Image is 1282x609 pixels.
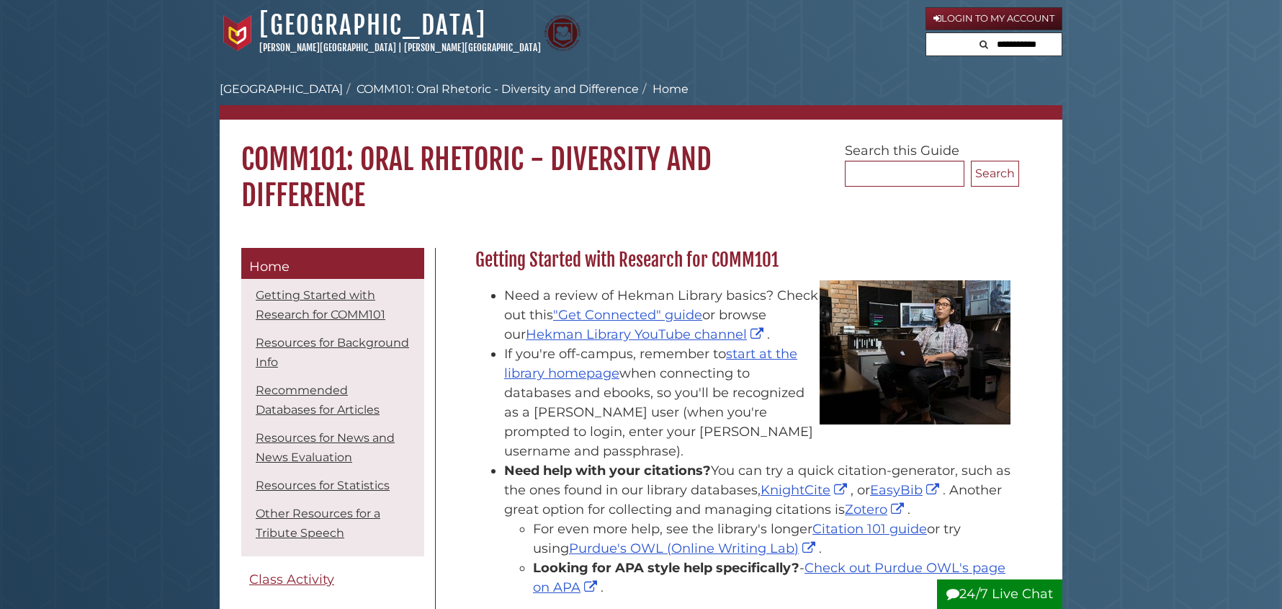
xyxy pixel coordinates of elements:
[504,461,1012,597] li: You can try a quick citation-generator, such as the ones found in our library databases, , or . A...
[971,161,1019,187] button: Search
[404,42,541,53] a: [PERSON_NAME][GEOGRAPHIC_DATA]
[256,431,395,464] a: Resources for News and News Evaluation
[533,520,1012,559] li: For even more help, see the library's longer or try using .
[256,288,385,321] a: Getting Started with Research for COMM101
[533,560,1005,595] a: Check out Purdue OWL's page on APA
[526,326,767,342] a: Hekman Library YouTube channel
[357,82,639,96] a: COMM101: Oral Rhetoric - Diversity and Difference
[259,9,486,41] a: [GEOGRAPHIC_DATA]
[937,579,1062,609] button: 24/7 Live Chat
[544,15,581,51] img: Calvin Theological Seminary
[925,7,1062,30] a: Login to My Account
[220,120,1062,213] h1: COMM101: Oral Rhetoric - Diversity and Difference
[220,81,1062,120] nav: breadcrumb
[249,259,290,275] span: Home
[256,479,390,492] a: Resources for Statistics
[259,42,396,53] a: [PERSON_NAME][GEOGRAPHIC_DATA]
[533,559,1012,597] li: - .
[845,502,907,517] a: Zotero
[256,507,380,540] a: Other Resources for a Tribute Speech
[249,572,334,587] span: Class Activity
[220,15,256,51] img: Calvin University
[504,286,1012,344] li: Need a review of Hekman Library basics? Check out this or browse our .
[975,33,992,53] button: Search
[504,463,711,479] strong: Need help with your citations?
[553,307,702,323] a: "Get Connected" guide
[504,344,1012,461] li: If you're off-campus, remember to when connecting to databases and ebooks, so you'll be recognize...
[533,560,799,576] strong: Looking for APA style help specifically?
[812,521,927,537] a: Citation 101 guide
[761,482,851,498] a: KnightCite
[241,564,424,596] a: Class Activity
[569,541,819,556] a: Purdue's OWL (Online Writing Lab)
[398,42,402,53] span: |
[256,383,380,417] a: Recommended Databases for Articles
[220,82,343,96] a: [GEOGRAPHIC_DATA]
[256,336,409,369] a: Resources for Background Info
[870,482,943,498] a: EasyBib
[980,40,988,49] i: Search
[504,346,797,381] a: start at the library homepage
[468,249,1019,272] h2: Getting Started with Research for COMM101
[241,248,424,280] a: Home
[639,81,689,98] li: Home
